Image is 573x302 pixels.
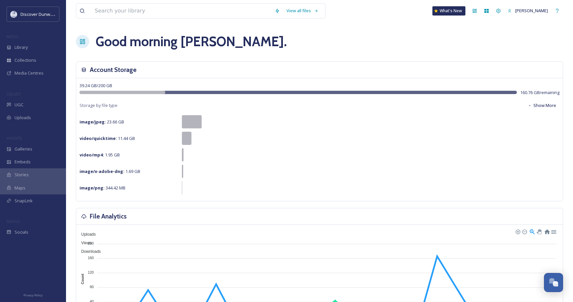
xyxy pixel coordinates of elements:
div: Menu [551,228,556,234]
span: Uploads [15,115,31,121]
tspan: 160 [88,256,94,260]
button: Show More [524,99,559,112]
span: Socials [15,229,28,235]
span: Embeds [15,159,31,165]
span: 11.44 GB [80,135,135,141]
span: 1.69 GB [80,168,140,174]
span: SOCIALS [7,219,20,224]
span: 344.42 MB [80,185,125,191]
h3: Account Storage [90,65,137,75]
strong: video/mp4 : [80,152,104,158]
button: Open Chat [544,273,563,292]
div: Zoom Out [522,229,526,234]
strong: image/x-adobe-dng : [80,168,124,174]
span: Collections [15,57,36,63]
strong: video/quicktime : [80,135,117,141]
span: Storage by file type [80,102,118,109]
span: 1.95 GB [80,152,120,158]
span: Media Centres [15,70,44,76]
span: [PERSON_NAME] [515,8,548,14]
div: Zoom In [515,229,520,234]
span: 39.24 GB / 200 GB [80,83,112,88]
span: Library [15,44,28,50]
text: Count [81,274,84,284]
div: Reset Zoom [544,228,550,234]
span: Maps [15,185,25,191]
tspan: 200 [88,241,94,245]
span: 160.76 GB remaining [520,89,559,96]
span: WIDGETS [7,136,22,141]
span: Downloads [76,249,101,254]
span: 23.66 GB [80,119,124,125]
span: Privacy Policy [23,293,43,297]
span: Galleries [15,146,32,152]
span: SnapLink [15,198,33,204]
span: Stories [15,172,29,178]
span: Views [76,241,92,245]
input: Search your library [91,4,271,18]
strong: image/png : [80,185,105,191]
a: [PERSON_NAME] [504,4,551,17]
div: Panning [537,229,541,233]
span: Uploads [76,232,96,237]
a: Privacy Policy [23,291,43,299]
span: Discover Dunwoody [20,11,60,17]
span: UGC [15,102,23,108]
span: MEDIA [7,34,18,39]
tspan: 120 [88,270,94,274]
div: Selection Zoom [529,228,535,234]
h1: Good morning [PERSON_NAME] . [96,32,287,51]
a: View all files [283,4,322,17]
strong: image/jpeg : [80,119,106,125]
tspan: 80 [90,285,94,289]
span: COLLECT [7,91,21,96]
img: 696246f7-25b9-4a35-beec-0db6f57a4831.png [11,11,17,17]
a: What's New [432,6,465,16]
h3: File Analytics [90,212,127,221]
